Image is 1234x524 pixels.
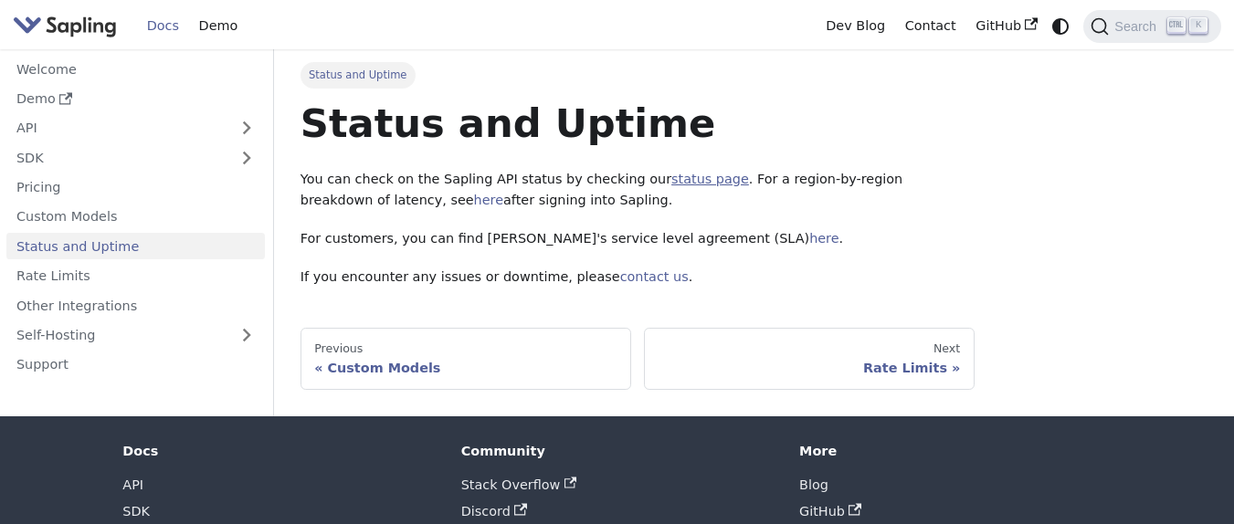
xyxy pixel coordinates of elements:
a: NextRate Limits [644,328,975,390]
a: Custom Models [6,204,265,230]
a: contact us [620,269,689,284]
a: Support [6,351,265,378]
div: Rate Limits [658,360,960,376]
a: API [6,115,228,141]
a: Status and Uptime [6,233,265,259]
div: Docs [122,443,435,459]
p: You can check on the Sapling API status by checking our . For a region-by-region breakdown of lat... [301,169,975,213]
div: More [799,443,1112,459]
a: Pricing [6,174,265,201]
a: here [474,193,503,207]
p: For customers, you can find [PERSON_NAME]'s service level agreement (SLA) . [301,228,975,250]
a: Self-Hosting [6,322,265,349]
p: If you encounter any issues or downtime, please . [301,267,975,288]
a: Contact [895,12,966,40]
div: Custom Models [314,360,617,376]
a: Demo [6,86,265,112]
a: Demo [189,12,248,40]
a: Rate Limits [6,263,265,289]
a: Sapling.ai [13,13,123,39]
button: Search (Ctrl+K) [1083,10,1220,43]
a: GitHub [965,12,1047,40]
h1: Status and Uptime [301,99,975,148]
a: Other Integrations [6,292,265,319]
div: Previous [314,341,617,356]
button: Expand sidebar category 'SDK' [228,144,265,171]
span: Status and Uptime [301,62,416,88]
span: Search [1109,19,1167,34]
nav: Breadcrumbs [301,62,975,88]
a: Stack Overflow [461,477,576,492]
button: Expand sidebar category 'API' [228,115,265,141]
a: GitHub [799,504,861,519]
a: status page [671,172,749,186]
a: SDK [122,504,150,519]
a: Welcome [6,56,265,82]
a: Discord [461,504,527,519]
img: Sapling.ai [13,13,117,39]
a: SDK [6,144,228,171]
a: PreviousCustom Models [301,328,631,390]
a: Dev Blog [816,12,894,40]
a: API [122,477,143,492]
a: Docs [137,12,189,40]
nav: Docs pages [301,328,975,390]
a: Blog [799,477,828,492]
kbd: K [1189,17,1208,34]
a: here [809,231,838,246]
button: Switch between dark and light mode (currently system mode) [1048,13,1074,39]
div: Community [461,443,774,459]
div: Next [658,341,960,356]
